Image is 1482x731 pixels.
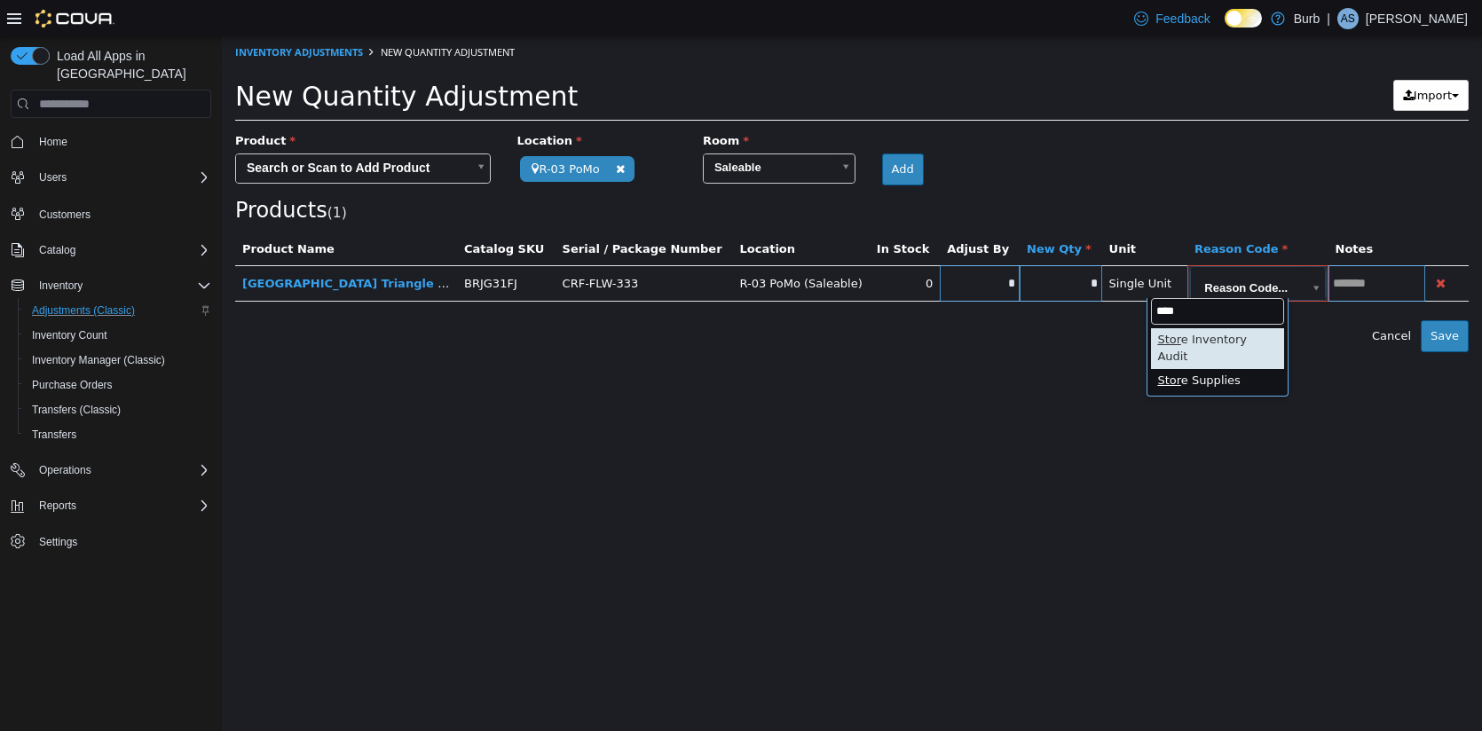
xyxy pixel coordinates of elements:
span: Transfers (Classic) [32,403,121,417]
button: Inventory Count [18,323,218,348]
span: Inventory Manager (Classic) [32,353,165,367]
input: Dark Mode [1225,9,1262,28]
button: Purchase Orders [18,373,218,397]
nav: Complex example [11,122,211,601]
button: Operations [32,460,99,481]
button: Catalog [32,240,83,261]
span: Customers [39,208,91,222]
span: Load All Apps in [GEOGRAPHIC_DATA] [50,47,211,83]
button: Transfers [18,422,218,447]
span: Adjustments (Classic) [32,303,135,318]
button: Reports [4,493,218,518]
span: Catalog [39,243,75,257]
span: Users [32,167,211,188]
span: Stor [935,296,958,310]
div: Alex Specht [1337,8,1359,29]
span: Inventory [39,279,83,293]
button: Inventory Manager (Classic) [18,348,218,373]
button: Adjustments (Classic) [18,298,218,323]
span: Home [32,130,211,153]
div: e Supplies [929,333,1062,357]
img: Cova [35,10,114,28]
span: Operations [39,463,91,477]
span: Reports [39,499,76,513]
span: Purchase Orders [32,378,113,392]
a: Settings [32,531,84,553]
span: Transfers [25,424,211,445]
span: Reports [32,495,211,516]
a: Inventory Count [25,325,114,346]
div: e Inventory Audit [929,292,1062,333]
p: | [1327,8,1330,29]
span: Feedback [1155,10,1210,28]
button: Home [4,129,218,154]
a: Inventory Manager (Classic) [25,350,172,371]
span: Settings [32,531,211,553]
button: Catalog [4,238,218,263]
button: Operations [4,458,218,483]
span: Customers [32,202,211,224]
button: Transfers (Classic) [18,397,218,422]
button: Users [4,165,218,190]
span: Operations [32,460,211,481]
button: Inventory [32,275,90,296]
button: Inventory [4,273,218,298]
span: Stor [935,337,958,350]
p: [PERSON_NAME] [1366,8,1468,29]
span: Transfers [32,428,76,442]
a: Home [32,131,75,153]
span: Catalog [32,240,211,261]
span: Purchase Orders [25,374,211,396]
a: Customers [32,204,98,225]
a: Feedback [1127,1,1217,36]
button: Users [32,167,74,188]
span: Home [39,135,67,149]
span: Settings [39,535,77,549]
span: AS [1341,8,1355,29]
span: Inventory Manager (Classic) [25,350,211,371]
button: Customers [4,200,218,226]
p: Burb [1294,8,1320,29]
span: Users [39,170,67,185]
button: Reports [32,495,83,516]
span: Inventory [32,275,211,296]
a: Transfers [25,424,83,445]
a: Transfers (Classic) [25,399,128,421]
button: Settings [4,529,218,554]
span: Inventory Count [32,328,107,342]
span: Adjustments (Classic) [25,300,211,321]
span: Inventory Count [25,325,211,346]
a: Purchase Orders [25,374,120,396]
a: Adjustments (Classic) [25,300,142,321]
span: Transfers (Classic) [25,399,211,421]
